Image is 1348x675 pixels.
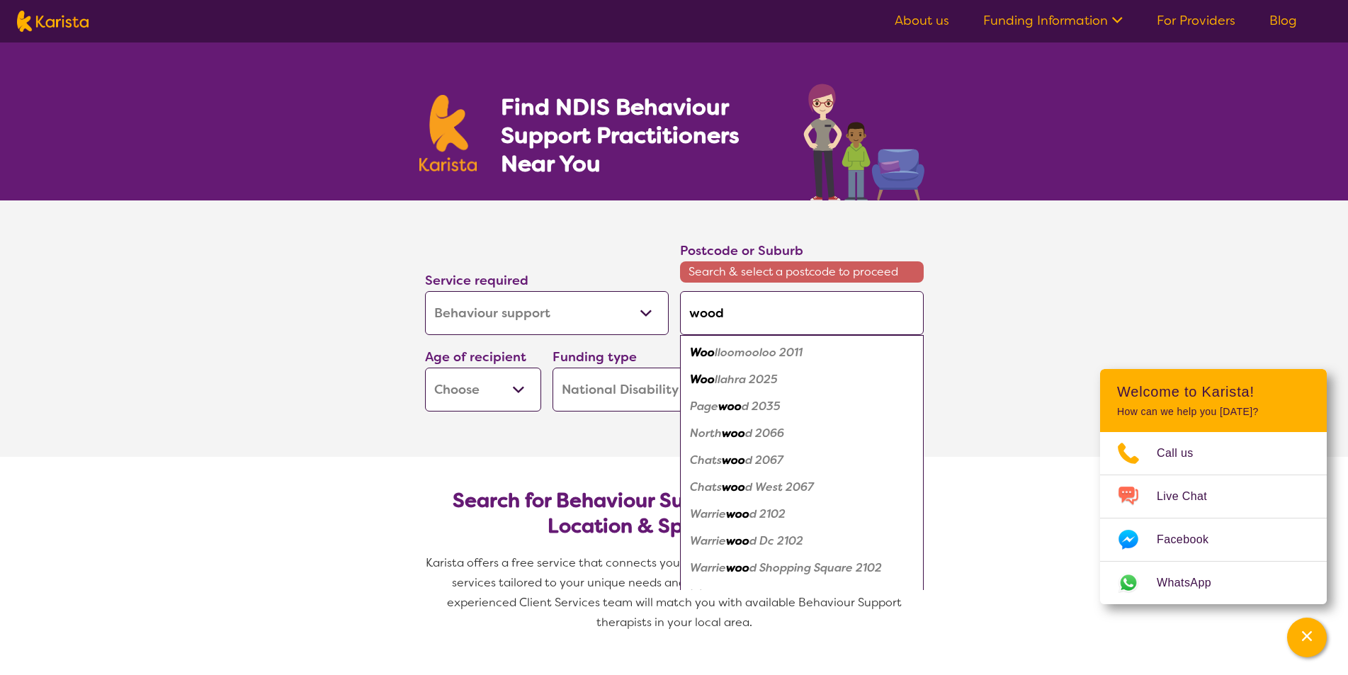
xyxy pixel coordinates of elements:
[425,272,528,289] label: Service required
[715,372,778,387] em: llahra 2025
[1100,369,1327,604] div: Channel Menu
[687,501,917,528] div: Warriewood 2102
[425,348,526,365] label: Age of recipient
[690,560,726,575] em: Warrie
[800,76,929,200] img: behaviour-support
[436,488,912,539] h2: Search for Behaviour Support Practitioners by Location & Specific Needs
[1157,572,1228,594] span: WhatsApp
[745,480,814,494] em: d West 2067
[17,11,89,32] img: Karista logo
[745,453,783,467] em: d 2067
[1157,12,1235,29] a: For Providers
[680,242,803,259] label: Postcode or Suburb
[1269,12,1297,29] a: Blog
[501,93,775,178] h1: Find NDIS Behaviour Support Practitioners Near You
[726,560,749,575] em: woo
[1117,383,1310,400] h2: Welcome to Karista!
[1287,618,1327,657] button: Channel Menu
[1100,562,1327,604] a: Web link opens in a new tab.
[722,480,745,494] em: woo
[690,533,726,548] em: Warrie
[745,426,784,441] em: d 2066
[687,420,917,447] div: Northwood 2066
[726,533,749,548] em: woo
[690,480,722,494] em: Chats
[419,95,477,171] img: Karista logo
[690,426,722,441] em: North
[1157,486,1224,507] span: Live Chat
[687,339,917,366] div: Woolloomooloo 2011
[690,372,715,387] em: Woo
[553,348,637,365] label: Funding type
[687,528,917,555] div: Warriewood Dc 2102
[749,506,786,521] em: d 2102
[680,261,924,283] span: Search & select a postcode to proceed
[687,555,917,582] div: Warriewood Shopping Square 2102
[715,587,769,602] em: lwich 2110
[718,399,742,414] em: woo
[1117,406,1310,418] p: How can we help you [DATE]?
[687,582,917,608] div: Woolwich 2110
[687,447,917,474] div: Chatswood 2067
[895,12,949,29] a: About us
[687,393,917,420] div: Pagewood 2035
[690,587,715,602] em: Woo
[1100,432,1327,604] ul: Choose channel
[715,345,803,360] em: lloomooloo 2011
[690,345,715,360] em: Woo
[690,453,722,467] em: Chats
[722,426,745,441] em: woo
[1157,529,1225,550] span: Facebook
[1157,443,1211,464] span: Call us
[742,399,781,414] em: d 2035
[687,366,917,393] div: Woollahra 2025
[726,506,749,521] em: woo
[690,399,718,414] em: Page
[687,474,917,501] div: Chatswood West 2067
[690,506,726,521] em: Warrie
[749,533,803,548] em: d Dc 2102
[680,291,924,335] input: Type
[419,553,929,633] p: Karista offers a free service that connects you with Behaviour Support and other disability servi...
[722,453,745,467] em: woo
[983,12,1123,29] a: Funding Information
[749,560,882,575] em: d Shopping Square 2102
